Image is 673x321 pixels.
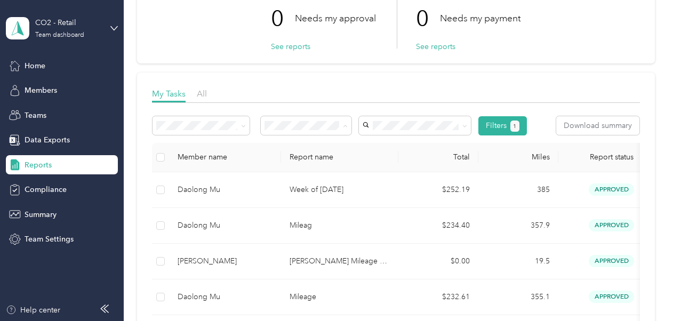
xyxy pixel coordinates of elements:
span: Home [25,60,45,71]
td: $252.19 [398,172,478,208]
span: approved [589,219,634,231]
button: See reports [271,41,310,52]
span: approved [589,183,634,196]
button: Help center [6,304,60,316]
div: Daolong Mu [178,184,273,196]
span: Teams [25,110,46,121]
span: 1 [513,122,516,131]
span: Report status [567,153,656,162]
td: 385 [478,172,558,208]
span: approved [589,291,634,303]
button: See reports [416,41,455,52]
div: Daolong Mu [178,291,273,303]
span: Data Exports [25,134,70,146]
div: Member name [178,153,273,162]
span: My Tasks [152,89,186,99]
p: Needs my approval [295,12,376,25]
div: [PERSON_NAME] [178,255,273,267]
td: 19.5 [478,244,558,279]
div: Daolong Mu [178,220,273,231]
span: All [197,89,207,99]
div: CO2 - Retail [35,17,102,28]
span: Members [25,85,57,96]
button: Download summary [556,116,639,135]
iframe: Everlance-gr Chat Button Frame [613,261,673,321]
td: 357.9 [478,208,558,244]
span: Compliance [25,184,67,195]
div: Total [407,153,470,162]
span: Summary [25,209,57,220]
p: Needs my payment [440,12,520,25]
td: 355.1 [478,279,558,315]
td: $0.00 [398,244,478,279]
span: approved [589,255,634,267]
button: Filters1 [478,116,527,135]
p: [PERSON_NAME] Mileage Report 2.13-2.17 [290,255,390,267]
th: Member name [169,143,281,172]
span: Team Settings [25,234,74,245]
td: $234.40 [398,208,478,244]
div: Team dashboard [35,32,84,38]
td: $232.61 [398,279,478,315]
span: Reports [25,159,52,171]
button: 1 [510,121,519,132]
p: Mileage [290,291,390,303]
div: Miles [487,153,550,162]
